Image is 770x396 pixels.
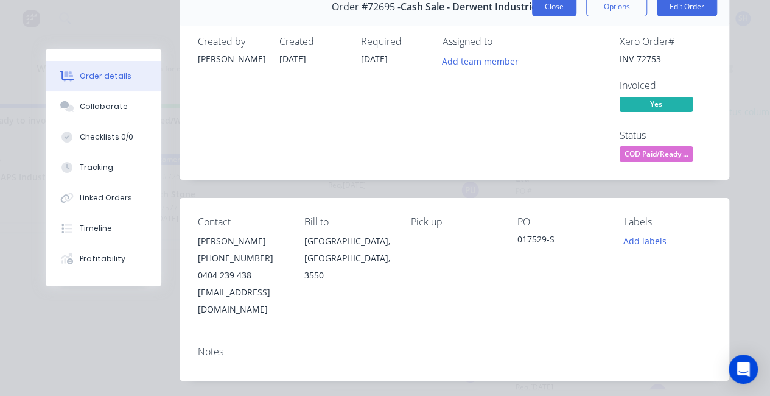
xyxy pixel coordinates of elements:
button: Timeline [46,213,161,244]
div: Tracking [80,162,113,173]
div: Assigned to [443,36,564,48]
div: Created by [198,36,265,48]
div: Pick up [411,216,498,228]
div: [PERSON_NAME] [198,233,285,250]
div: 0404 239 438 [198,267,285,284]
div: [GEOGRAPHIC_DATA], [GEOGRAPHIC_DATA], 3550 [304,233,391,284]
div: INV-72753 [620,52,711,65]
button: Tracking [46,152,161,183]
div: Timeline [80,223,112,234]
div: Contact [198,216,285,228]
span: COD Paid/Ready ... [620,146,693,161]
span: Yes [620,97,693,112]
div: Status [620,130,711,141]
button: Linked Orders [46,183,161,213]
button: COD Paid/Ready ... [620,146,693,164]
div: 017529-S [517,233,604,250]
div: Linked Orders [80,193,132,203]
button: Add labels [617,233,673,249]
div: Collaborate [80,101,128,112]
div: Created [279,36,346,48]
span: [DATE] [279,53,306,65]
div: Xero Order # [620,36,711,48]
button: Checklists 0/0 [46,122,161,152]
span: Cash Sale - Derwent Industries Pty Ltd [401,1,577,13]
div: Profitability [80,253,125,264]
div: Labels [624,216,711,228]
div: Notes [198,346,711,358]
div: Checklists 0/0 [80,132,133,143]
button: Profitability [46,244,161,274]
div: [PERSON_NAME][PHONE_NUMBER]0404 239 438[EMAIL_ADDRESS][DOMAIN_NAME] [198,233,285,318]
button: Add team member [443,52,525,69]
span: Order #72695 - [332,1,401,13]
div: [EMAIL_ADDRESS][DOMAIN_NAME] [198,284,285,318]
div: PO [517,216,604,228]
div: Order details [80,71,131,82]
div: [PHONE_NUMBER] [198,250,285,267]
button: Add team member [436,52,525,69]
div: Bill to [304,216,391,228]
div: Required [361,36,428,48]
div: Invoiced [620,80,711,91]
span: [DATE] [361,53,388,65]
button: Order details [46,61,161,91]
div: Open Intercom Messenger [729,355,758,384]
div: [PERSON_NAME] [198,52,265,65]
button: Collaborate [46,91,161,122]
